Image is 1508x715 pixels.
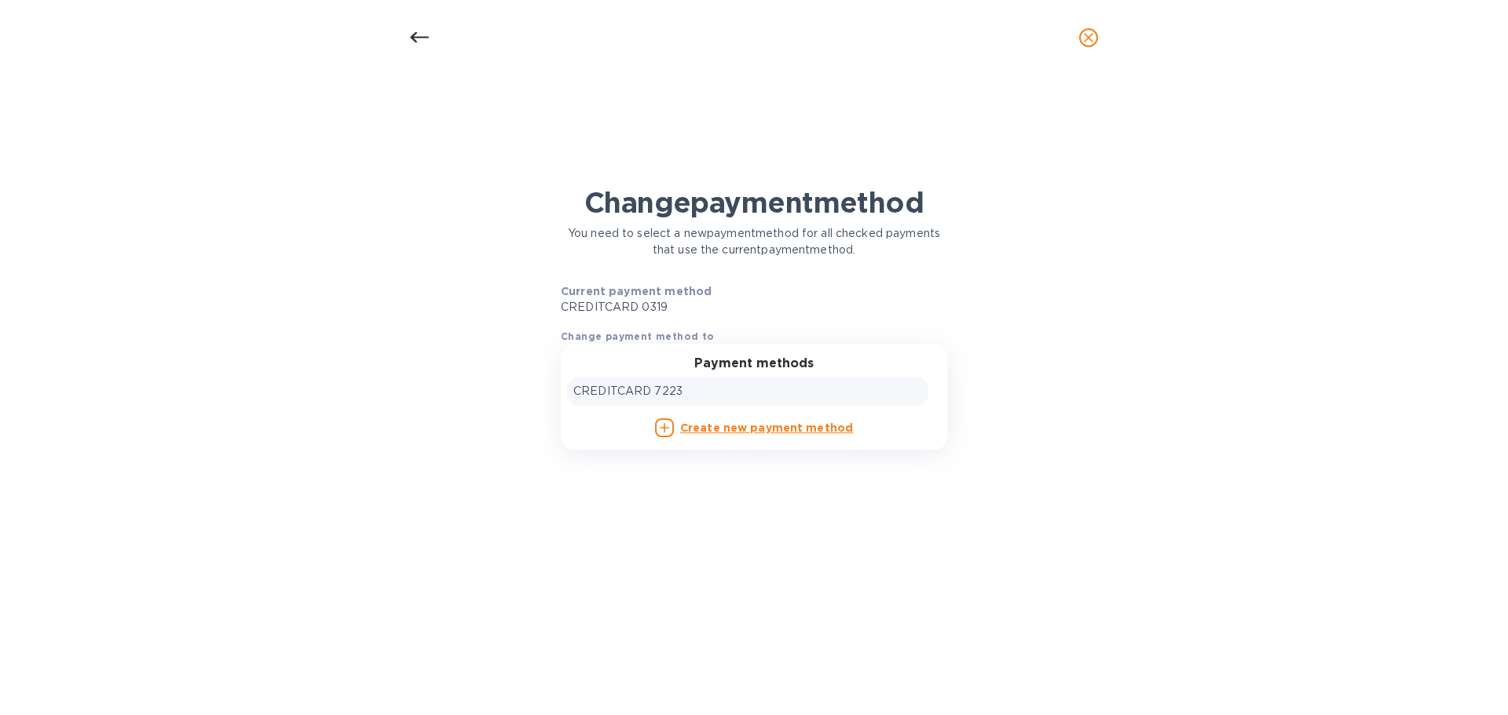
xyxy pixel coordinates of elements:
[561,225,947,258] p: You need to select a new payment method for all checked payments that use the current payment met...
[561,299,947,316] p: CREDITCARD 0319
[680,421,853,434] b: Create new payment method
[694,356,814,371] h3: Payment methods
[561,330,715,342] b: Change payment method to
[573,383,683,399] p: CREDITCARD 7223
[1070,19,1107,57] button: close
[561,347,694,363] p: Select payment method
[584,186,924,219] h1: Change payment method
[561,285,712,297] b: Current payment method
